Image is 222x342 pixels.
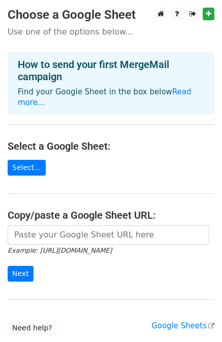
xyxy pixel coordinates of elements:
[8,209,214,221] h4: Copy/paste a Google Sheet URL:
[8,8,214,22] h3: Choose a Google Sheet
[171,293,222,342] iframe: Chat Widget
[8,320,57,336] a: Need help?
[18,87,192,107] a: Read more...
[8,266,34,282] input: Next
[8,225,209,245] input: Paste your Google Sheet URL here
[18,87,204,108] p: Find your Google Sheet in the box below
[8,140,214,152] h4: Select a Google Sheet:
[8,247,112,254] small: Example: [URL][DOMAIN_NAME]
[151,321,214,330] a: Google Sheets
[8,26,214,37] p: Use one of the options below...
[8,160,46,176] a: Select...
[18,58,204,83] h4: How to send your first MergeMail campaign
